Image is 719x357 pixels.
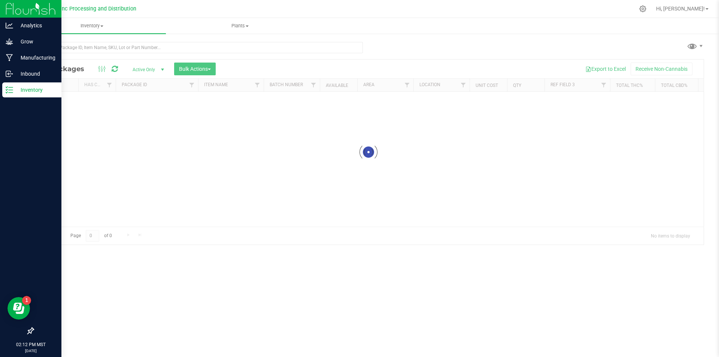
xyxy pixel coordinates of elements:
p: Grow [13,37,58,46]
p: Analytics [13,21,58,30]
input: Search Package ID, Item Name, SKU, Lot or Part Number... [33,42,363,53]
p: 02:12 PM MST [3,341,58,348]
div: Manage settings [638,5,647,12]
iframe: Resource center [7,297,30,320]
a: Inventory [18,18,166,34]
inline-svg: Inbound [6,70,13,78]
iframe: Resource center unread badge [22,296,31,305]
span: Hi, [PERSON_NAME]! [656,6,705,12]
inline-svg: Inventory [6,86,13,94]
span: Inventory [18,22,166,29]
a: Plants [166,18,314,34]
p: Inbound [13,69,58,78]
span: Plants [166,22,313,29]
inline-svg: Analytics [6,22,13,29]
p: [DATE] [3,348,58,354]
p: Manufacturing [13,53,58,62]
inline-svg: Grow [6,38,13,45]
inline-svg: Manufacturing [6,54,13,61]
p: Inventory [13,85,58,94]
span: Globe Farmacy Inc Processing and Distribution [22,6,136,12]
